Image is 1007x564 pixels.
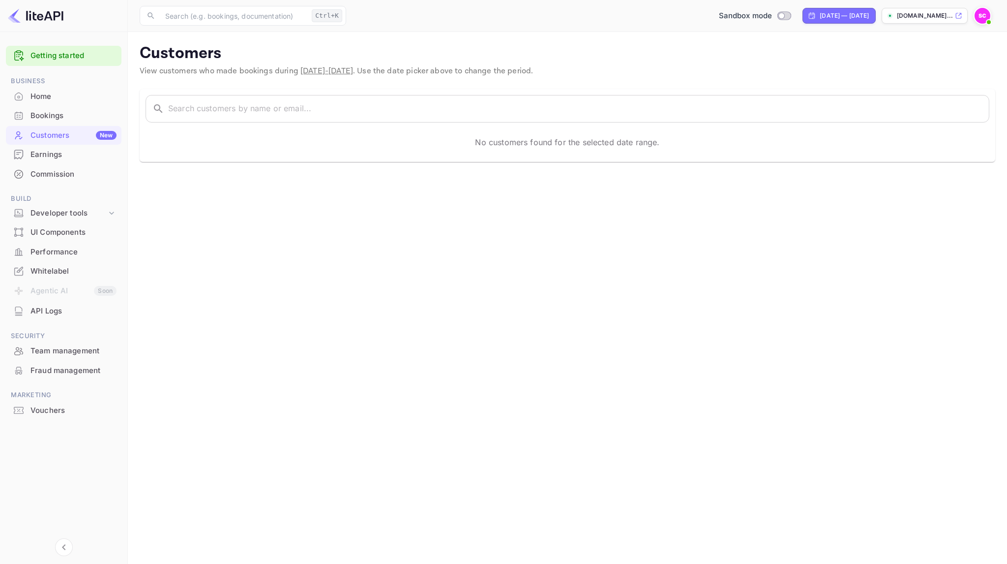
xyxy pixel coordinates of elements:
div: New [96,131,117,140]
div: Team management [30,345,117,357]
div: Performance [30,247,117,258]
div: Getting started [6,46,121,66]
div: Home [30,91,117,102]
div: Vouchers [6,401,121,420]
div: Whitelabel [30,266,117,277]
div: Vouchers [30,405,117,416]
a: Commission [6,165,121,183]
a: Team management [6,342,121,360]
span: Sandbox mode [719,10,772,22]
span: View customers who made bookings during . Use the date picker above to change the period. [140,66,533,76]
div: Fraud management [30,365,117,376]
span: Build [6,193,121,204]
a: UI Components [6,223,121,241]
span: [DATE] - [DATE] [300,66,353,76]
a: Home [6,87,121,105]
p: [DOMAIN_NAME]... [897,11,953,20]
input: Search customers by name or email... [168,95,989,123]
div: UI Components [30,227,117,238]
span: Security [6,331,121,342]
a: Performance [6,243,121,261]
a: Vouchers [6,401,121,419]
div: Bookings [30,110,117,122]
div: Whitelabel [6,262,121,281]
div: Performance [6,243,121,262]
img: Solomon Chika [975,8,990,24]
a: Whitelabel [6,262,121,280]
div: UI Components [6,223,121,242]
div: Ctrl+K [312,9,342,22]
div: Commission [30,169,117,180]
a: API Logs [6,302,121,320]
img: LiteAPI logo [8,8,63,24]
div: Developer tools [6,205,121,222]
button: Collapse navigation [55,538,73,556]
div: Click to change the date range period [802,8,875,24]
div: Switch to Production mode [715,10,795,22]
p: Customers [140,44,995,63]
div: Home [6,87,121,106]
div: API Logs [30,306,117,317]
div: API Logs [6,302,121,321]
a: Getting started [30,50,117,62]
div: Fraud management [6,361,121,380]
div: Bookings [6,106,121,125]
input: Search (e.g. bookings, documentation) [159,6,308,26]
a: Fraud management [6,361,121,379]
div: [DATE] — [DATE] [820,11,869,20]
div: Earnings [30,149,117,160]
p: No customers found for the selected date range. [475,136,659,148]
a: Earnings [6,145,121,163]
div: Customers [30,130,117,141]
div: CustomersNew [6,126,121,145]
div: Developer tools [30,208,107,219]
div: Team management [6,342,121,361]
div: Earnings [6,145,121,164]
div: Commission [6,165,121,184]
a: CustomersNew [6,126,121,144]
span: Business [6,76,121,87]
span: Marketing [6,390,121,401]
a: Bookings [6,106,121,125]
